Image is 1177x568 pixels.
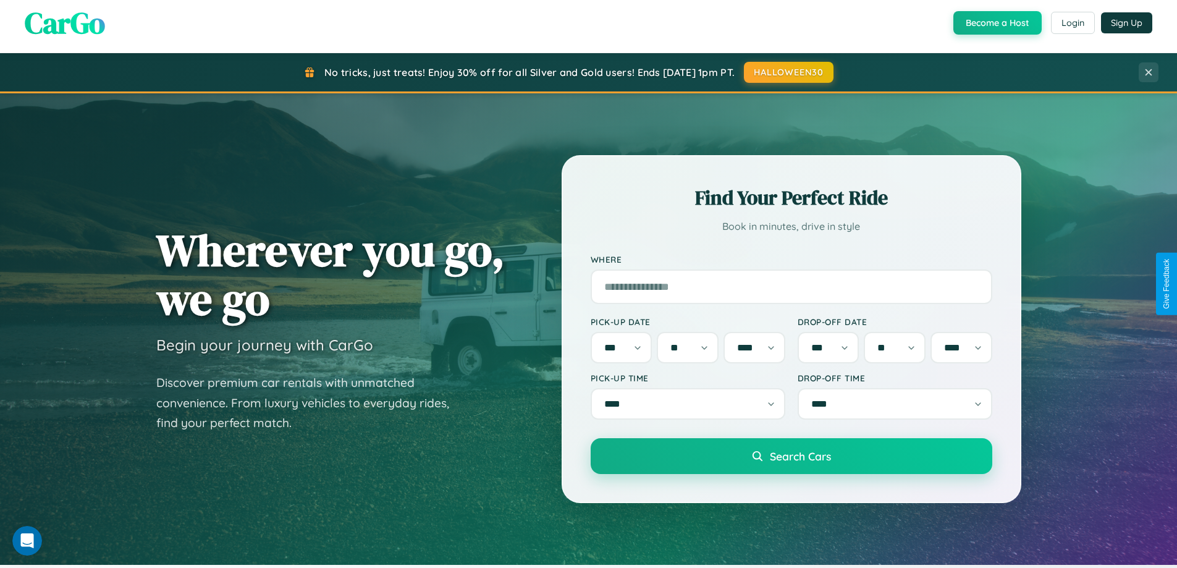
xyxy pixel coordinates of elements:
label: Drop-off Time [798,373,992,383]
span: CarGo [25,2,105,43]
div: Give Feedback [1162,259,1171,309]
label: Where [591,254,992,265]
button: Search Cars [591,438,992,474]
h3: Begin your journey with CarGo [156,336,373,354]
p: Book in minutes, drive in style [591,218,992,235]
button: Sign Up [1101,12,1152,33]
h2: Find Your Perfect Ride [591,184,992,211]
button: HALLOWEEN30 [744,62,833,83]
span: Search Cars [770,449,831,463]
h1: Wherever you go, we go [156,226,505,323]
button: Become a Host [953,11,1042,35]
button: Login [1051,12,1095,34]
iframe: Intercom live chat [12,526,42,556]
label: Pick-up Time [591,373,785,383]
label: Drop-off Date [798,316,992,327]
p: Discover premium car rentals with unmatched convenience. From luxury vehicles to everyday rides, ... [156,373,465,433]
span: No tricks, just treats! Enjoy 30% off for all Silver and Gold users! Ends [DATE] 1pm PT. [324,66,735,78]
label: Pick-up Date [591,316,785,327]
